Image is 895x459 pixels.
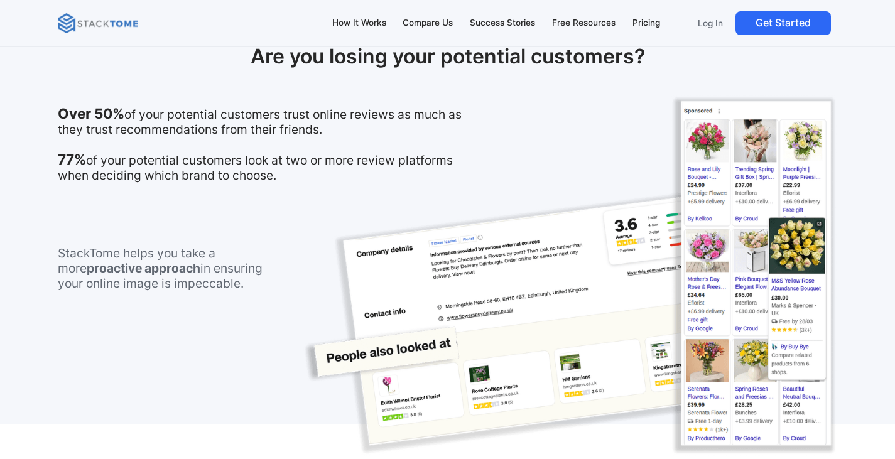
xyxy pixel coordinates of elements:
[470,16,535,30] div: Success Stories
[626,10,666,36] a: Pricing
[735,11,831,35] a: Get Started
[332,16,386,30] div: How It Works
[326,10,392,36] a: How It Works
[546,10,622,36] a: Free Resources
[632,16,660,30] div: Pricing
[698,18,723,29] p: Log In
[87,261,200,276] strong: proactive approach
[58,105,124,122] strong: Over 50%
[58,246,277,291] p: StackTome helps you take a more in ensuring your online image is impeccable.
[58,106,486,183] p: of your potential customers trust online reviews as much as they trust recommendations from their...
[464,10,541,36] a: Success Stories
[691,11,730,35] a: Log In
[552,16,616,30] div: Free Resources
[403,16,453,30] div: Compare Us
[397,10,459,36] a: Compare Us
[58,151,86,168] strong: 77%
[58,45,837,68] h2: Are you losing your potential customers?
